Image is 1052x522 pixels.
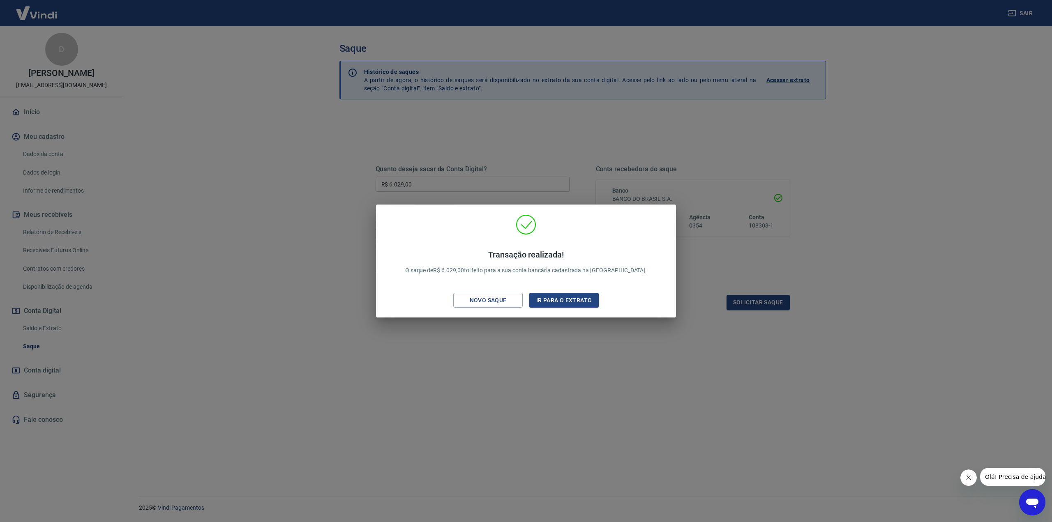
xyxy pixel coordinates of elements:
span: Olá! Precisa de ajuda? [5,6,69,12]
iframe: Fechar mensagem [960,469,977,486]
iframe: Botão para abrir a janela de mensagens [1019,489,1045,515]
button: Novo saque [453,293,523,308]
p: O saque de R$ 6.029,00 foi feito para a sua conta bancária cadastrada na [GEOGRAPHIC_DATA]. [405,250,647,275]
div: Novo saque [460,295,517,306]
h4: Transação realizada! [405,250,647,260]
iframe: Mensagem da empresa [980,468,1045,486]
button: Ir para o extrato [529,293,599,308]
